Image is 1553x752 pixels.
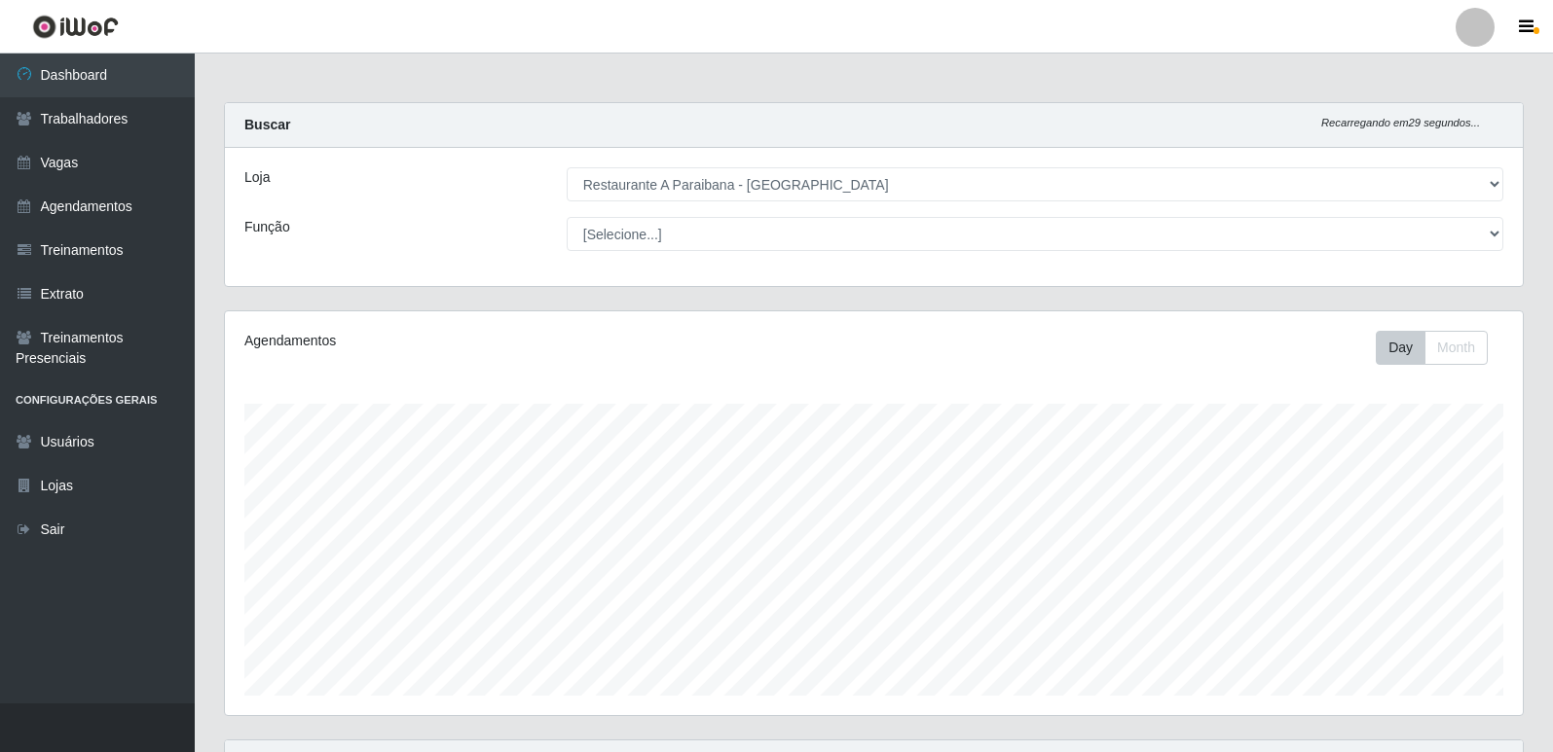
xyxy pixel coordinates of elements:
div: Agendamentos [244,331,752,351]
div: First group [1376,331,1488,365]
label: Função [244,217,290,237]
strong: Buscar [244,117,290,132]
label: Loja [244,167,270,188]
div: Toolbar with button groups [1376,331,1503,365]
button: Month [1424,331,1488,365]
i: Recarregando em 29 segundos... [1321,117,1480,128]
img: CoreUI Logo [32,15,119,39]
button: Day [1376,331,1425,365]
